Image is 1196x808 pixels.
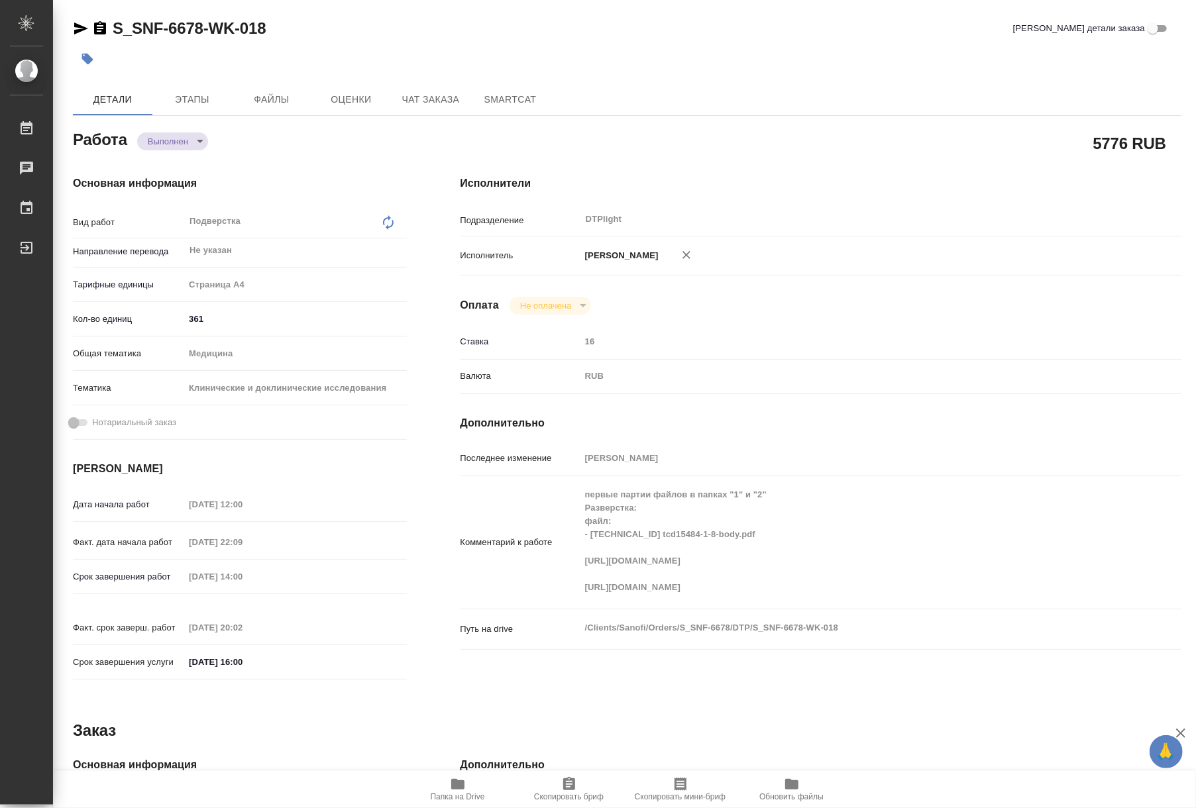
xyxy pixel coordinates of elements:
p: Общая тематика [73,347,184,360]
span: Обновить файлы [759,792,824,801]
span: 🙏 [1155,738,1177,766]
span: Этапы [160,91,224,108]
p: Исполнитель [460,249,580,262]
p: Тарифные единицы [73,278,184,291]
p: Валюта [460,370,580,383]
input: Пустое поле [580,448,1121,468]
div: RUB [580,365,1121,387]
h4: Основная информация [73,176,407,191]
h2: 5776 RUB [1093,132,1166,154]
input: ✎ Введи что-нибудь [184,652,300,672]
a: S_SNF-6678-WK-018 [113,19,266,37]
span: Скопировать бриф [534,792,604,801]
button: Скопировать бриф [514,771,625,808]
p: Подразделение [460,214,580,227]
p: Путь на drive [460,623,580,636]
p: Вид работ [73,216,184,229]
p: Дата начала работ [73,498,184,511]
p: Направление перевода [73,245,184,258]
span: Файлы [240,91,303,108]
div: Выполнен [510,297,591,315]
p: Ставка [460,335,580,348]
button: Обновить файлы [736,771,847,808]
span: Детали [81,91,144,108]
button: Не оплачена [516,300,575,311]
p: Кол-во единиц [73,313,184,326]
textarea: /Clients/Sanofi/Orders/S_SNF-6678/DTP/S_SNF-6678-WK-018 [580,617,1121,639]
p: Срок завершения услуги [73,656,184,669]
h4: Дополнительно [460,415,1181,431]
div: Страница А4 [184,274,407,296]
h4: Основная информация [73,757,407,773]
p: Факт. дата начала работ [73,536,184,549]
p: Тематика [73,381,184,395]
button: Выполнен [144,136,192,147]
span: Папка на Drive [431,792,485,801]
input: Пустое поле [184,495,300,514]
h2: Работа [73,126,127,150]
button: Скопировать ссылку [92,21,108,36]
h4: Дополнительно [460,757,1181,773]
button: 🙏 [1150,735,1183,768]
p: Комментарий к работе [460,536,580,549]
input: ✎ Введи что-нибудь [184,309,407,328]
button: Скопировать ссылку для ЯМессенджера [73,21,89,36]
h2: Заказ [73,720,116,741]
button: Скопировать мини-бриф [625,771,736,808]
div: Медицина [184,342,407,365]
h4: Исполнители [460,176,1181,191]
h4: [PERSON_NAME] [73,461,407,477]
span: Нотариальный заказ [92,416,176,429]
p: Срок завершения работ [73,570,184,583]
input: Пустое поле [184,567,300,586]
input: Пустое поле [184,532,300,552]
span: SmartCat [478,91,542,108]
textarea: первые партии файлов в папках "1" и "2" Разверстка: файл: - [TECHNICAL_ID] tcd15484-1-8-body.pdf ... [580,483,1121,599]
span: Скопировать мини-бриф [635,792,726,801]
p: Факт. срок заверш. работ [73,621,184,634]
span: [PERSON_NAME] детали заказа [1013,22,1145,35]
input: Пустое поле [580,332,1121,351]
button: Добавить тэг [73,44,102,74]
p: Последнее изменение [460,452,580,465]
span: Оценки [319,91,383,108]
h4: Оплата [460,297,499,313]
p: [PERSON_NAME] [580,249,659,262]
button: Удалить исполнителя [672,240,701,270]
button: Папка на Drive [402,771,514,808]
input: Пустое поле [184,618,300,637]
div: Клинические и доклинические исследования [184,377,407,399]
span: Чат заказа [399,91,462,108]
div: Выполнен [137,132,208,150]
